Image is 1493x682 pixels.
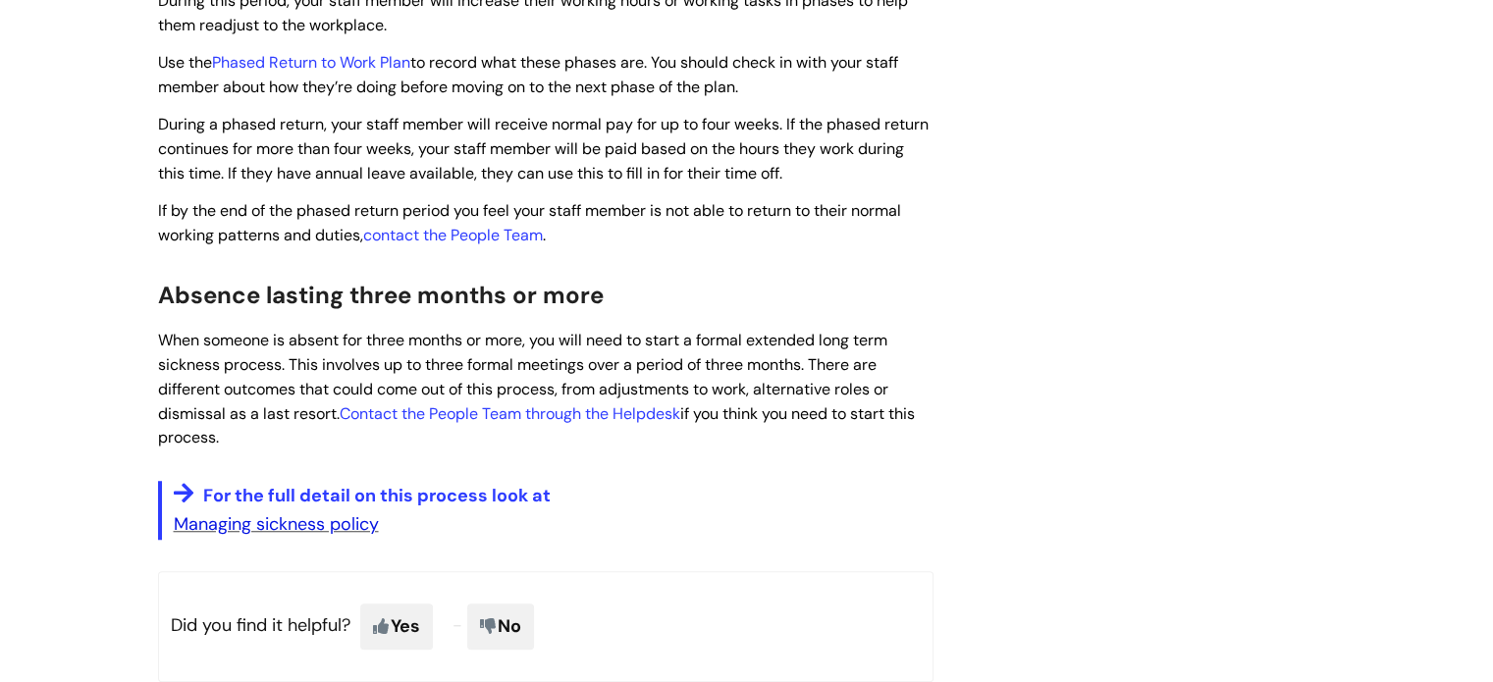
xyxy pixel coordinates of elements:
[158,200,901,245] span: If by the end of the phased return period you feel your staff member is not able to return to the...
[158,571,933,681] p: Did you find it helpful?
[174,512,379,536] a: Managing sickness policy
[203,484,551,507] span: For the full detail on this process look at
[360,603,433,649] span: Yes
[158,330,915,447] span: When someone is absent for three months or more, you will need to start a formal extended long te...
[158,114,929,184] span: During a phased return, your staff member will receive normal pay for up to four weeks. If the ph...
[363,225,543,245] a: contact the People Team
[158,280,604,310] span: Absence lasting three months or more
[212,52,410,73] a: Phased Return to Work Plan
[340,403,680,424] a: Contact the People Team through the Helpdesk
[158,52,898,97] span: Use the to record what these phases are. You should check in with your staff member about how the...
[467,603,534,649] span: No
